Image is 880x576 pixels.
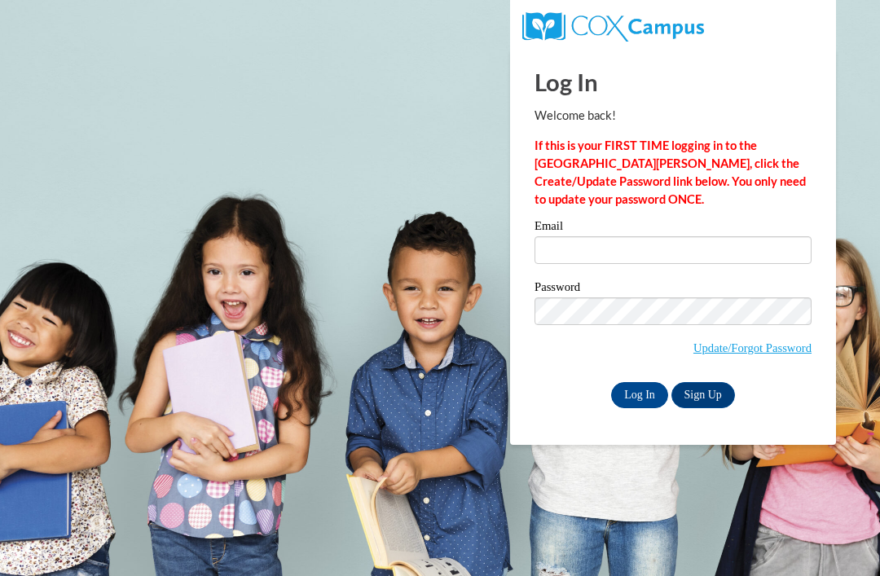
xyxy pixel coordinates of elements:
p: Welcome back! [535,107,812,125]
a: COX Campus [522,19,704,33]
strong: If this is your FIRST TIME logging in to the [GEOGRAPHIC_DATA][PERSON_NAME], click the Create/Upd... [535,139,806,206]
a: Update/Forgot Password [693,341,812,354]
label: Password [535,281,812,297]
h1: Log In [535,65,812,99]
img: COX Campus [522,12,704,42]
a: Sign Up [671,382,735,408]
input: Log In [611,382,668,408]
label: Email [535,220,812,236]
